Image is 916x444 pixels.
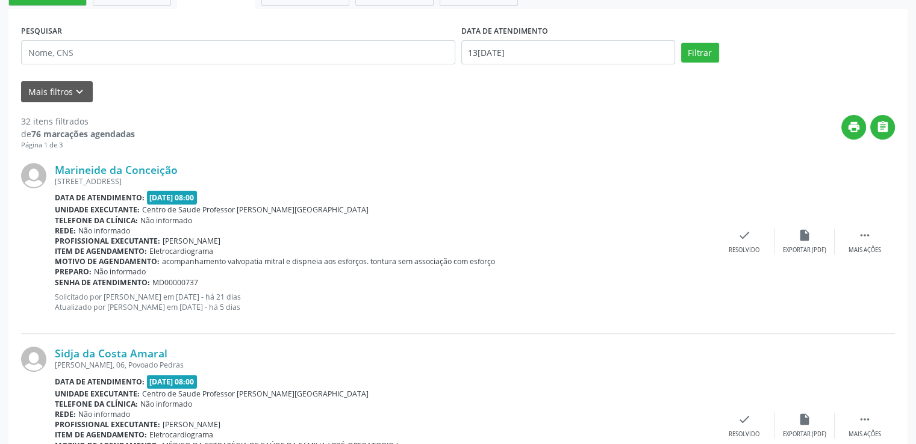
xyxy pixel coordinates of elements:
[21,163,46,188] img: img
[140,399,192,409] span: Não informado
[21,140,135,150] div: Página 1 de 3
[729,246,759,254] div: Resolvido
[849,430,881,439] div: Mais ações
[147,191,198,205] span: [DATE] 08:00
[55,377,145,387] b: Data de atendimento:
[729,430,759,439] div: Resolvido
[163,236,220,246] span: [PERSON_NAME]
[152,277,198,288] span: MD00000737
[858,413,871,426] i: 
[31,128,135,140] strong: 76 marcações agendadas
[21,22,62,40] label: PESQUISAR
[142,205,369,215] span: Centro de Saude Professor [PERSON_NAME][GEOGRAPHIC_DATA]
[461,40,675,64] input: Selecione um intervalo
[149,246,213,256] span: Eletrocardiograma
[73,85,86,99] i: keyboard_arrow_down
[55,267,92,277] b: Preparo:
[55,347,167,360] a: Sidja da Costa Amaral
[847,120,861,134] i: print
[738,229,751,242] i: check
[21,347,46,372] img: img
[870,115,895,140] button: 
[681,43,719,63] button: Filtrar
[55,399,138,409] b: Telefone da clínica:
[783,246,826,254] div: Exportar (PDF)
[55,409,76,419] b: Rede:
[140,215,192,226] span: Não informado
[78,409,130,419] span: Não informado
[162,256,495,267] span: acompanhamento valvopatia mitral e dispneia aos esforços. tontura sem associação com esforço
[21,128,135,140] div: de
[461,22,548,40] label: DATA DE ATENDIMENTO
[55,419,160,430] b: Profissional executante:
[21,115,135,128] div: 32 itens filtrados
[163,419,220,430] span: [PERSON_NAME]
[798,413,811,426] i: insert_drive_file
[55,205,140,215] b: Unidade executante:
[55,193,145,203] b: Data de atendimento:
[841,115,866,140] button: print
[149,430,213,440] span: Eletrocardiograma
[78,226,130,236] span: Não informado
[55,215,138,226] b: Telefone da clínica:
[55,430,147,440] b: Item de agendamento:
[55,292,714,312] p: Solicitado por [PERSON_NAME] em [DATE] - há 21 dias Atualizado por [PERSON_NAME] em [DATE] - há 5...
[876,120,890,134] i: 
[55,256,160,267] b: Motivo de agendamento:
[55,360,714,370] div: [PERSON_NAME], 06, Povoado Pedras
[55,226,76,236] b: Rede:
[21,81,93,102] button: Mais filtroskeyboard_arrow_down
[738,413,751,426] i: check
[55,389,140,399] b: Unidade executante:
[147,375,198,389] span: [DATE] 08:00
[798,229,811,242] i: insert_drive_file
[55,246,147,256] b: Item de agendamento:
[55,236,160,246] b: Profissional executante:
[849,246,881,254] div: Mais ações
[858,229,871,242] i: 
[55,163,178,176] a: Marineide da Conceição
[55,176,714,187] div: [STREET_ADDRESS]
[142,389,369,399] span: Centro de Saude Professor [PERSON_NAME][GEOGRAPHIC_DATA]
[55,277,150,288] b: Senha de atendimento:
[783,430,826,439] div: Exportar (PDF)
[94,267,146,277] span: Não informado
[21,40,455,64] input: Nome, CNS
